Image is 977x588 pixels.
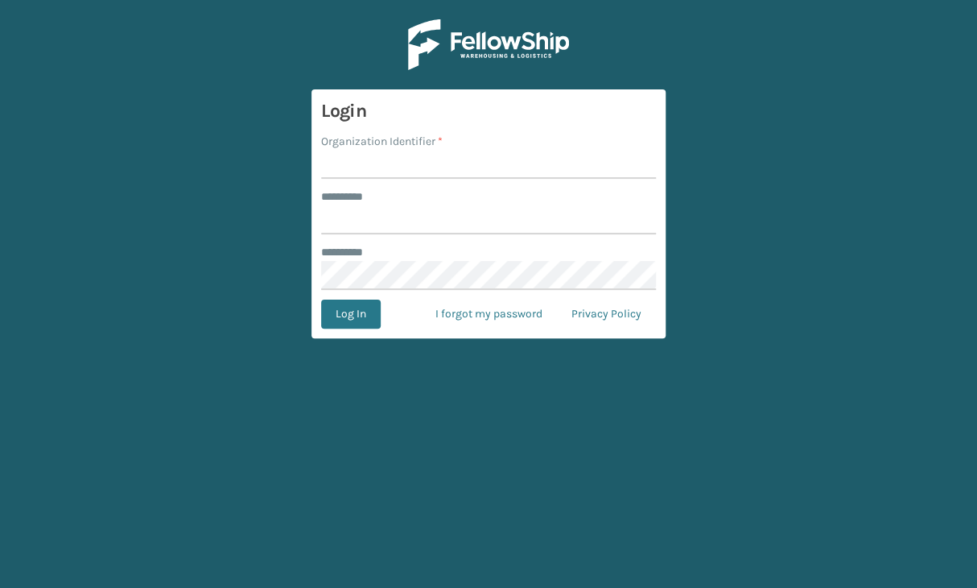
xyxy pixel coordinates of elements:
[321,133,443,150] label: Organization Identifier
[321,300,381,329] button: Log In
[421,300,557,329] a: I forgot my password
[321,99,656,123] h3: Login
[557,300,656,329] a: Privacy Policy
[408,19,569,70] img: Logo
